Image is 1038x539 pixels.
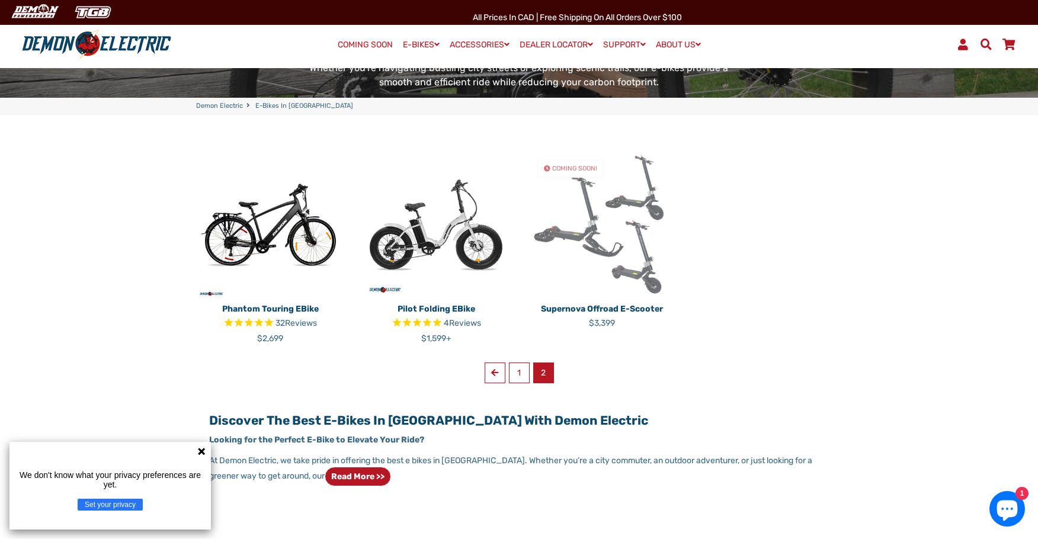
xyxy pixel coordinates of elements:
a: ACCESSORIES [446,36,514,53]
a: COMING SOON [334,37,397,53]
span: $3,399 [589,318,615,328]
p: Supernova Offroad E-Scooter [528,303,676,315]
span: Reviews [449,318,481,328]
a: Phantom Touring eBike Rated 4.8 out of 5 stars 32 reviews $2,699 [196,299,344,345]
a: SUPPORT [599,36,650,53]
p: Pilot Folding eBike [362,303,510,315]
span: E-Bikes in [GEOGRAPHIC_DATA] [255,101,353,111]
span: 2 [533,362,554,383]
span: 4 reviews [444,318,481,328]
span: Rated 4.8 out of 5 stars 32 reviews [196,317,344,331]
p: We don't know what your privacy preferences are yet. [14,470,206,489]
img: Supernova Offroad E-Scooter [528,150,676,299]
a: E-BIKES [399,36,444,53]
a: Supernova Offroad E-Scooter $3,399 [528,299,676,329]
span: Reviews [285,318,317,328]
img: Pilot Folding eBike - Demon Electric [362,150,510,299]
p: At Demon Electric, we take pride in offering the best e bikes in [GEOGRAPHIC_DATA]. Whether you’r... [209,454,829,486]
img: Demon Electric logo [18,29,175,60]
span: $1,599+ [421,333,451,344]
a: Supernova Offroad E-Scooter COMING SOON! [528,150,676,299]
button: Set your privacy [78,499,143,511]
h2: Discover the Best E-Bikes in [GEOGRAPHIC_DATA] with Demon Electric [209,413,829,428]
a: Demon Electric [196,101,243,111]
a: 1 [509,362,530,383]
img: Phantom Touring eBike - Demon Electric [196,150,344,299]
img: TGB Canada [69,2,117,22]
a: ABOUT US [652,36,705,53]
span: Rated 5.0 out of 5 stars 4 reviews [362,317,510,331]
p: Phantom Touring eBike [196,303,344,315]
inbox-online-store-chat: Shopify online store chat [986,491,1029,530]
a: DEALER LOCATOR [515,36,597,53]
span: COMING SOON! [552,165,597,172]
span: All Prices in CAD | Free shipping on all orders over $100 [473,12,682,23]
img: Demon Electric [6,2,63,22]
span: 32 reviews [275,318,317,328]
strong: Read more >> [331,471,385,482]
a: Pilot Folding eBike Rated 5.0 out of 5 stars 4 reviews $1,599+ [362,299,510,345]
span: $2,699 [257,333,283,344]
strong: Looking for the Perfect E-Bike to Elevate Your Ride? [209,435,424,445]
